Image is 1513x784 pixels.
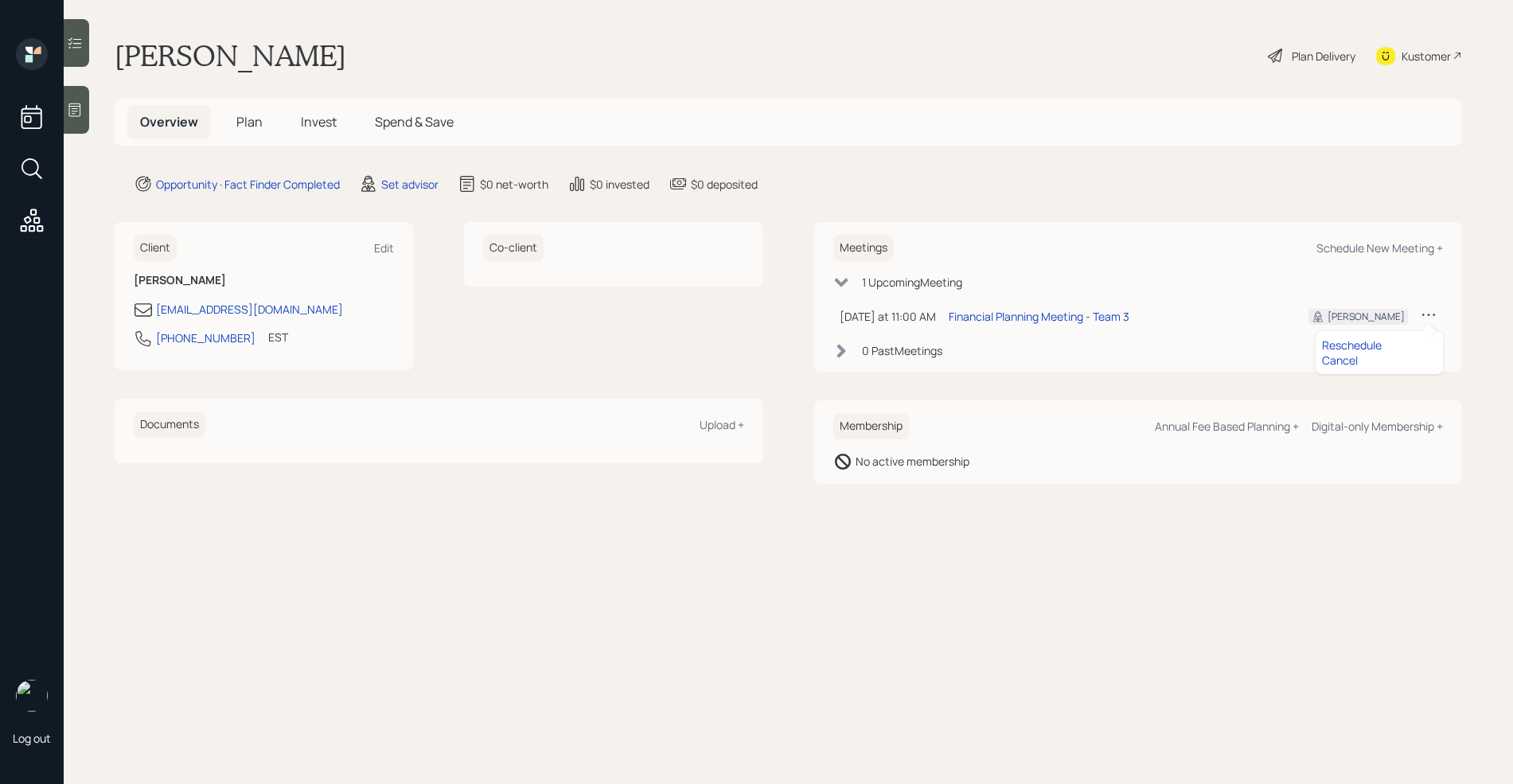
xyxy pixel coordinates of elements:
span: Plan [236,113,263,131]
div: Set advisor [381,176,439,193]
div: 0 Past Meeting s [862,342,942,359]
div: Annual Fee Based Planning + [1155,419,1299,434]
div: 1 Upcoming Meeting [862,274,962,291]
div: Log out [13,731,51,746]
div: EST [268,329,288,345]
h6: Co-client [483,235,544,261]
div: [EMAIL_ADDRESS][DOMAIN_NAME] [156,301,343,318]
div: Kustomer [1402,48,1451,64]
div: Digital-only Membership + [1312,419,1443,434]
div: No active membership [856,453,969,470]
div: Edit [374,240,394,255]
h6: Documents [134,412,205,438]
div: [PERSON_NAME] [1328,310,1405,324]
div: [PHONE_NUMBER] [156,330,255,346]
div: Upload + [700,417,744,432]
h6: Membership [833,413,909,439]
img: retirable_logo.png [16,680,48,712]
div: Schedule New Meeting + [1316,240,1443,255]
div: Opportunity · Fact Finder Completed [156,176,340,193]
div: Financial Planning Meeting - Team 3 [949,308,1129,325]
div: Reschedule [1322,337,1437,353]
div: Plan Delivery [1292,48,1355,64]
h1: [PERSON_NAME] [115,38,346,73]
div: Cancel [1322,353,1437,368]
div: $0 invested [590,176,649,193]
span: Spend & Save [375,113,454,131]
h6: Meetings [833,235,894,261]
h6: Client [134,235,177,261]
div: [DATE] at 11:00 AM [840,308,936,325]
div: $0 net-worth [480,176,548,193]
h6: [PERSON_NAME] [134,274,394,287]
span: Overview [140,113,198,131]
div: $0 deposited [691,176,758,193]
span: Invest [301,113,337,131]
